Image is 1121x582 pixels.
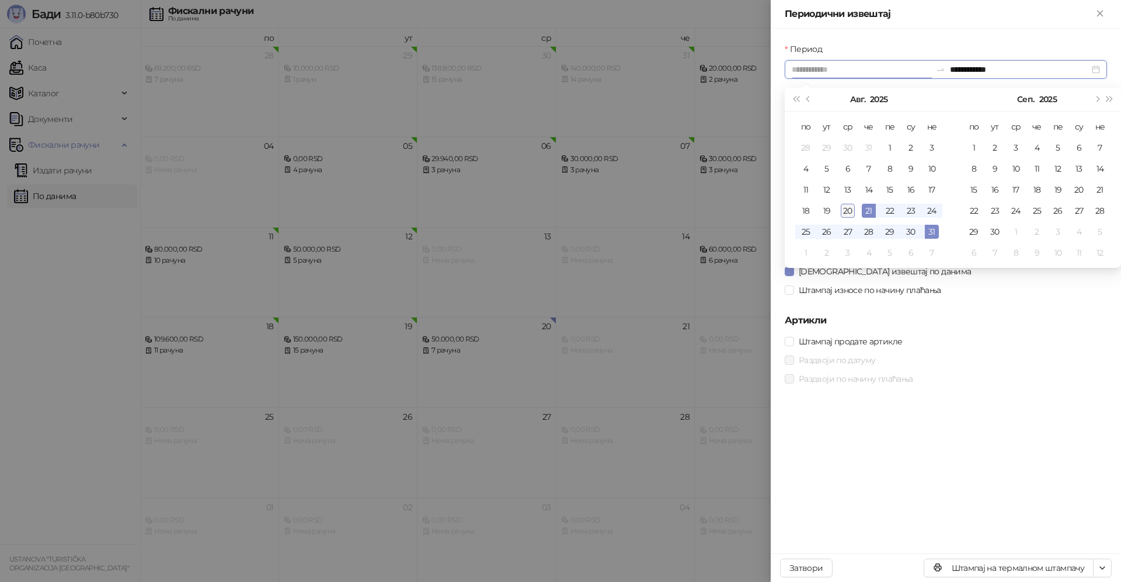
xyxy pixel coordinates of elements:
[820,225,834,239] div: 26
[1026,242,1047,263] td: 2025-10-09
[1009,141,1023,155] div: 3
[963,158,984,179] td: 2025-09-08
[963,221,984,242] td: 2025-09-29
[904,204,918,218] div: 23
[862,225,876,239] div: 28
[904,141,918,155] div: 2
[799,162,813,176] div: 4
[837,116,858,137] th: ср
[1089,200,1110,221] td: 2025-09-28
[883,246,897,260] div: 5
[1068,200,1089,221] td: 2025-09-27
[988,246,1002,260] div: 7
[837,158,858,179] td: 2025-08-06
[820,183,834,197] div: 12
[984,221,1005,242] td: 2025-09-30
[794,335,907,348] span: Штампај продате артикле
[799,246,813,260] div: 1
[1089,221,1110,242] td: 2025-10-05
[925,183,939,197] div: 17
[794,354,880,367] span: Раздвоји по датуму
[925,246,939,260] div: 7
[967,141,981,155] div: 1
[820,162,834,176] div: 5
[841,162,855,176] div: 6
[820,204,834,218] div: 19
[1005,137,1026,158] td: 2025-09-03
[1093,162,1107,176] div: 14
[1090,88,1103,111] button: Следећи месец (PageDown)
[1005,200,1026,221] td: 2025-09-24
[816,116,837,137] th: ут
[794,284,946,297] span: Штампај износе по начину плаћања
[883,141,897,155] div: 1
[1068,221,1089,242] td: 2025-10-04
[921,137,942,158] td: 2025-08-03
[984,137,1005,158] td: 2025-09-02
[925,162,939,176] div: 10
[1047,179,1068,200] td: 2025-09-19
[858,116,879,137] th: че
[963,200,984,221] td: 2025-09-22
[1009,204,1023,218] div: 24
[816,158,837,179] td: 2025-08-05
[1051,246,1065,260] div: 10
[984,179,1005,200] td: 2025-09-16
[984,200,1005,221] td: 2025-09-23
[900,200,921,221] td: 2025-08-23
[799,204,813,218] div: 18
[1026,158,1047,179] td: 2025-09-11
[795,179,816,200] td: 2025-08-11
[883,204,897,218] div: 22
[799,183,813,197] div: 11
[780,559,833,577] button: Затвори
[837,242,858,263] td: 2025-09-03
[1072,246,1086,260] div: 11
[1072,225,1086,239] div: 4
[921,200,942,221] td: 2025-08-24
[900,179,921,200] td: 2025-08-16
[883,225,897,239] div: 29
[904,162,918,176] div: 9
[789,88,802,111] button: Претходна година (Control + left)
[879,242,900,263] td: 2025-09-05
[1030,141,1044,155] div: 4
[1093,183,1107,197] div: 21
[1093,7,1107,21] button: Close
[1009,246,1023,260] div: 8
[988,183,1002,197] div: 16
[900,242,921,263] td: 2025-09-06
[1093,246,1107,260] div: 12
[1103,88,1116,111] button: Следећа година (Control + right)
[841,225,855,239] div: 27
[1089,137,1110,158] td: 2025-09-07
[1009,225,1023,239] div: 1
[900,116,921,137] th: су
[858,242,879,263] td: 2025-09-04
[1005,242,1026,263] td: 2025-10-08
[1047,242,1068,263] td: 2025-10-10
[1047,200,1068,221] td: 2025-09-26
[1068,116,1089,137] th: су
[785,313,1107,327] h5: Артикли
[1068,158,1089,179] td: 2025-09-13
[1051,141,1065,155] div: 5
[879,221,900,242] td: 2025-08-29
[858,137,879,158] td: 2025-07-31
[1005,158,1026,179] td: 2025-09-10
[1047,221,1068,242] td: 2025-10-03
[785,43,829,55] label: Период
[816,221,837,242] td: 2025-08-26
[988,225,1002,239] div: 30
[904,246,918,260] div: 6
[963,179,984,200] td: 2025-09-15
[841,141,855,155] div: 30
[1026,116,1047,137] th: че
[870,88,887,111] button: Изабери годину
[862,141,876,155] div: 31
[794,265,976,278] span: [DEMOGRAPHIC_DATA] извештај по данима
[925,204,939,218] div: 24
[963,116,984,137] th: по
[1047,158,1068,179] td: 2025-09-12
[925,225,939,239] div: 31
